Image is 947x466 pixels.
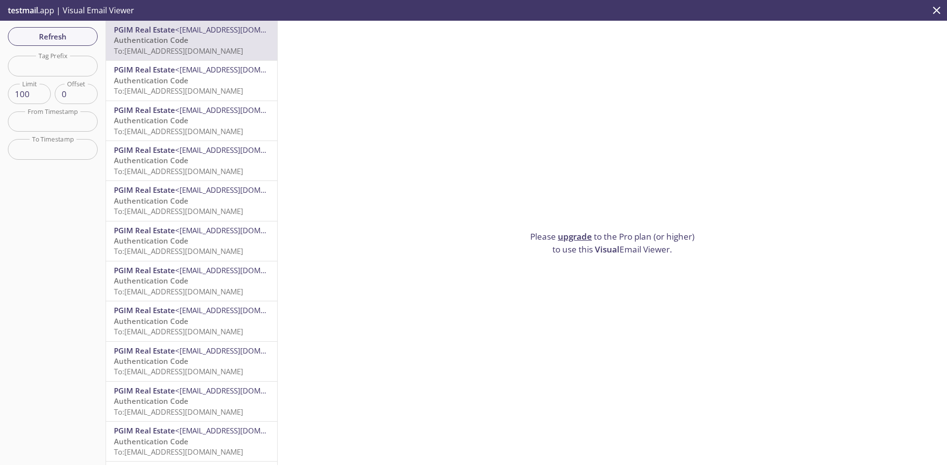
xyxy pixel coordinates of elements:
[106,422,277,461] div: PGIM Real Estate<[EMAIL_ADDRESS][DOMAIN_NAME]>Authentication CodeTo:[EMAIL_ADDRESS][DOMAIN_NAME]
[114,236,188,246] span: Authentication Code
[114,206,243,216] span: To: [EMAIL_ADDRESS][DOMAIN_NAME]
[595,244,619,255] span: Visual
[114,407,243,417] span: To: [EMAIL_ADDRESS][DOMAIN_NAME]
[114,276,188,286] span: Authentication Code
[114,185,175,195] span: PGIM Real Estate
[114,46,243,56] span: To: [EMAIL_ADDRESS][DOMAIN_NAME]
[114,196,188,206] span: Authentication Code
[175,185,303,195] span: <[EMAIL_ADDRESS][DOMAIN_NAME]>
[114,25,175,35] span: PGIM Real Estate
[114,305,175,315] span: PGIM Real Estate
[114,346,175,356] span: PGIM Real Estate
[114,75,188,85] span: Authentication Code
[114,65,175,74] span: PGIM Real Estate
[106,21,277,60] div: PGIM Real Estate<[EMAIL_ADDRESS][DOMAIN_NAME]>Authentication CodeTo:[EMAIL_ADDRESS][DOMAIN_NAME]
[175,426,303,435] span: <[EMAIL_ADDRESS][DOMAIN_NAME]>
[114,166,243,176] span: To: [EMAIL_ADDRESS][DOMAIN_NAME]
[106,101,277,141] div: PGIM Real Estate<[EMAIL_ADDRESS][DOMAIN_NAME]>Authentication CodeTo:[EMAIL_ADDRESS][DOMAIN_NAME]
[114,225,175,235] span: PGIM Real Estate
[114,105,175,115] span: PGIM Real Estate
[175,105,303,115] span: <[EMAIL_ADDRESS][DOMAIN_NAME]>
[175,346,303,356] span: <[EMAIL_ADDRESS][DOMAIN_NAME]>
[175,265,303,275] span: <[EMAIL_ADDRESS][DOMAIN_NAME]>
[114,155,188,165] span: Authentication Code
[114,246,243,256] span: To: [EMAIL_ADDRESS][DOMAIN_NAME]
[114,326,243,336] span: To: [EMAIL_ADDRESS][DOMAIN_NAME]
[114,86,243,96] span: To: [EMAIL_ADDRESS][DOMAIN_NAME]
[106,221,277,261] div: PGIM Real Estate<[EMAIL_ADDRESS][DOMAIN_NAME]>Authentication CodeTo:[EMAIL_ADDRESS][DOMAIN_NAME]
[106,342,277,381] div: PGIM Real Estate<[EMAIL_ADDRESS][DOMAIN_NAME]>Authentication CodeTo:[EMAIL_ADDRESS][DOMAIN_NAME]
[114,386,175,395] span: PGIM Real Estate
[8,5,38,16] span: testmail
[114,126,243,136] span: To: [EMAIL_ADDRESS][DOMAIN_NAME]
[114,426,175,435] span: PGIM Real Estate
[114,265,175,275] span: PGIM Real Estate
[526,230,699,255] p: Please to the Pro plan (or higher) to use this Email Viewer.
[114,316,188,326] span: Authentication Code
[106,181,277,220] div: PGIM Real Estate<[EMAIL_ADDRESS][DOMAIN_NAME]>Authentication CodeTo:[EMAIL_ADDRESS][DOMAIN_NAME]
[114,447,243,457] span: To: [EMAIL_ADDRESS][DOMAIN_NAME]
[106,141,277,180] div: PGIM Real Estate<[EMAIL_ADDRESS][DOMAIN_NAME]>Authentication CodeTo:[EMAIL_ADDRESS][DOMAIN_NAME]
[175,25,303,35] span: <[EMAIL_ADDRESS][DOMAIN_NAME]>
[558,231,592,242] a: upgrade
[114,145,175,155] span: PGIM Real Estate
[175,386,303,395] span: <[EMAIL_ADDRESS][DOMAIN_NAME]>
[114,356,188,366] span: Authentication Code
[114,287,243,296] span: To: [EMAIL_ADDRESS][DOMAIN_NAME]
[114,35,188,45] span: Authentication Code
[16,30,90,43] span: Refresh
[114,436,188,446] span: Authentication Code
[114,396,188,406] span: Authentication Code
[114,366,243,376] span: To: [EMAIL_ADDRESS][DOMAIN_NAME]
[175,145,303,155] span: <[EMAIL_ADDRESS][DOMAIN_NAME]>
[106,261,277,301] div: PGIM Real Estate<[EMAIL_ADDRESS][DOMAIN_NAME]>Authentication CodeTo:[EMAIL_ADDRESS][DOMAIN_NAME]
[106,382,277,421] div: PGIM Real Estate<[EMAIL_ADDRESS][DOMAIN_NAME]>Authentication CodeTo:[EMAIL_ADDRESS][DOMAIN_NAME]
[106,61,277,100] div: PGIM Real Estate<[EMAIL_ADDRESS][DOMAIN_NAME]>Authentication CodeTo:[EMAIL_ADDRESS][DOMAIN_NAME]
[175,65,303,74] span: <[EMAIL_ADDRESS][DOMAIN_NAME]>
[175,225,303,235] span: <[EMAIL_ADDRESS][DOMAIN_NAME]>
[114,115,188,125] span: Authentication Code
[175,305,303,315] span: <[EMAIL_ADDRESS][DOMAIN_NAME]>
[8,27,98,46] button: Refresh
[106,301,277,341] div: PGIM Real Estate<[EMAIL_ADDRESS][DOMAIN_NAME]>Authentication CodeTo:[EMAIL_ADDRESS][DOMAIN_NAME]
